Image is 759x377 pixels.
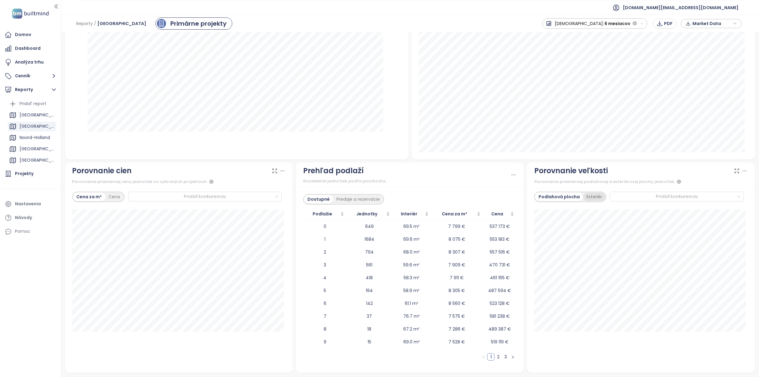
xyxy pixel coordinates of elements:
div: Pomoc [3,225,58,238]
a: Návody [3,212,58,224]
li: Predchádzajúca strana [480,353,487,361]
div: Cena za m² [73,193,105,201]
td: 37 [347,310,392,323]
td: 5 [303,284,347,297]
td: 59.6 m² [392,259,431,272]
img: logo [10,7,51,20]
td: 67.2 m² [392,323,431,336]
span: Podlažie [306,211,339,218]
div: Noord-Holland [20,134,50,141]
div: [GEOGRAPHIC_DATA] [20,123,55,130]
button: PDF [653,19,676,28]
div: Analýza trhu [15,58,44,66]
span: Interiér [395,211,424,218]
div: Projekty [15,170,34,178]
div: Dashboard [15,45,41,52]
div: [GEOGRAPHIC_DATA] [8,144,56,154]
button: Reporty [3,84,58,96]
div: [GEOGRAPHIC_DATA] [8,156,56,165]
td: 8 307 € [431,246,483,259]
li: 3 [502,353,509,361]
th: Jednotky [347,208,392,220]
div: [GEOGRAPHIC_DATA] [20,156,55,164]
li: 1 [487,353,495,361]
td: 649 [347,220,392,233]
div: button [684,19,739,28]
div: Pridať report [8,99,56,109]
td: 519 119 € [483,336,517,349]
td: 69.6 m² [392,233,431,246]
li: Nasledujúca strana [509,353,517,361]
div: Cena [105,193,124,201]
div: Podlahová plocha [535,193,583,201]
td: 7 528 € [431,336,483,349]
td: 1 [303,233,347,246]
span: [DOMAIN_NAME][EMAIL_ADDRESS][DOMAIN_NAME] [623,0,739,15]
td: 7 911 € [431,272,483,284]
a: primary [155,17,232,30]
td: 581 238 € [483,310,517,323]
div: Rozdelenie jednotiek podľa poschodia. [303,178,510,185]
td: 489 387 € [483,323,517,336]
td: 561 [347,259,392,272]
div: Noord-Holland [8,133,56,143]
td: 76.7 m² [392,310,431,323]
div: [GEOGRAPHIC_DATA] [20,111,55,119]
a: Analýza trhu [3,56,58,68]
td: 194 [347,284,392,297]
td: 0 [303,220,347,233]
td: 58.3 m² [392,272,431,284]
th: Interiér [392,208,431,220]
td: 7 286 € [431,323,483,336]
div: Primárne projekty [170,19,227,28]
td: 15 [347,336,392,349]
td: 69.0 m² [392,336,431,349]
button: left [480,353,487,361]
td: 8 [303,323,347,336]
div: [GEOGRAPHIC_DATA] [8,110,56,120]
td: 142 [347,297,392,310]
td: 537 173 € [483,220,517,233]
td: 418 [347,272,392,284]
td: 557 516 € [483,246,517,259]
div: Dostupné [304,195,333,204]
td: 3 [303,259,347,272]
span: PDF [664,20,673,27]
td: 7 909 € [431,259,483,272]
div: Nastavenia [15,200,41,208]
td: 18 [347,323,392,336]
div: Návody [15,214,32,221]
span: Cena za m² [434,211,476,218]
div: Porovnanie priemernej ceny jednotiek vo vybraných projektoch. [72,178,286,186]
td: 523 128 € [483,297,517,310]
span: left [482,356,485,359]
td: 68.0 m² [392,246,431,259]
th: Cena [483,208,517,220]
td: 8 560 € [431,297,483,310]
td: 61.1 m² [392,297,431,310]
td: 6 [303,297,347,310]
div: Porovnanie priemernej podlahovej a exteriérovej plochy jednotiek. [534,178,748,186]
a: Dashboard [3,42,58,55]
div: Pridať report [20,100,46,108]
button: Cenník [3,70,58,82]
a: Domov [3,29,58,41]
a: 1 [488,354,494,361]
td: 487 594 € [483,284,517,297]
th: Podlažie [303,208,347,220]
div: Predaje a rezervácie [333,195,383,204]
span: Cena [485,211,510,218]
td: 7 [303,310,347,323]
div: Porovnanie cien [72,165,132,177]
td: 1684 [347,233,392,246]
div: Exteriér [583,193,605,201]
a: 3 [502,354,509,361]
td: 8 075 € [431,233,483,246]
td: 553 183 € [483,233,517,246]
span: Market Data [692,19,732,28]
td: 470 731 € [483,259,517,272]
span: [GEOGRAPHIC_DATA] [97,18,146,29]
